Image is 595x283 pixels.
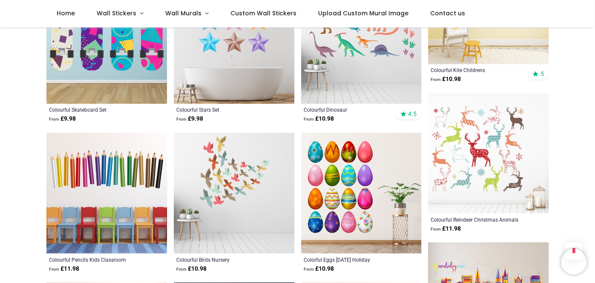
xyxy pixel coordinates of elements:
a: Colourful Skateboard Set [49,106,141,113]
a: Colourful Stars Set [176,106,269,113]
span: From [431,77,441,82]
span: Home [57,9,75,17]
strong: £ 9.98 [49,115,76,123]
img: Colourful Birds Nursery Wall Sticker [174,133,294,253]
span: From [49,117,59,121]
strong: £ 11.98 [431,224,461,233]
a: Colourful Pencils Kids Classroom [49,256,141,263]
a: Colourful Reindeer Christmas Animals Set [431,216,523,222]
span: Wall Stickers [97,9,136,17]
span: Wall Murals [165,9,201,17]
span: Upload Custom Mural Image [318,9,408,17]
strong: £ 10.98 [304,264,334,273]
span: From [431,226,441,231]
span: Contact us [430,9,465,17]
span: From [304,266,314,271]
span: From [176,266,187,271]
span: Custom Wall Stickers [230,9,296,17]
strong: £ 10.98 [304,115,334,123]
strong: £ 10.98 [176,264,207,273]
iframe: Brevo live chat [561,249,586,274]
a: Colorful Eggs [DATE] Holiday [304,256,396,263]
img: Colourful Reindeer Christmas Animals Wall Sticker Set [428,93,549,214]
span: From [49,266,59,271]
span: 5 [540,70,543,78]
strong: £ 10.98 [431,75,461,84]
span: From [176,117,187,121]
img: Colourful Pencils Kids Classroom Wall Sticker [46,133,167,253]
a: Colourful Birds Nursery [176,256,269,263]
a: Colourful Kite Childrens [431,66,523,73]
span: From [304,117,314,121]
img: Colorful Eggs Easter Holiday Wall Sticker [301,133,422,253]
strong: £ 11.98 [49,264,79,273]
a: Colourful Dinosaur [304,106,396,113]
strong: £ 9.98 [176,115,203,123]
span: 4.5 [408,110,417,118]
